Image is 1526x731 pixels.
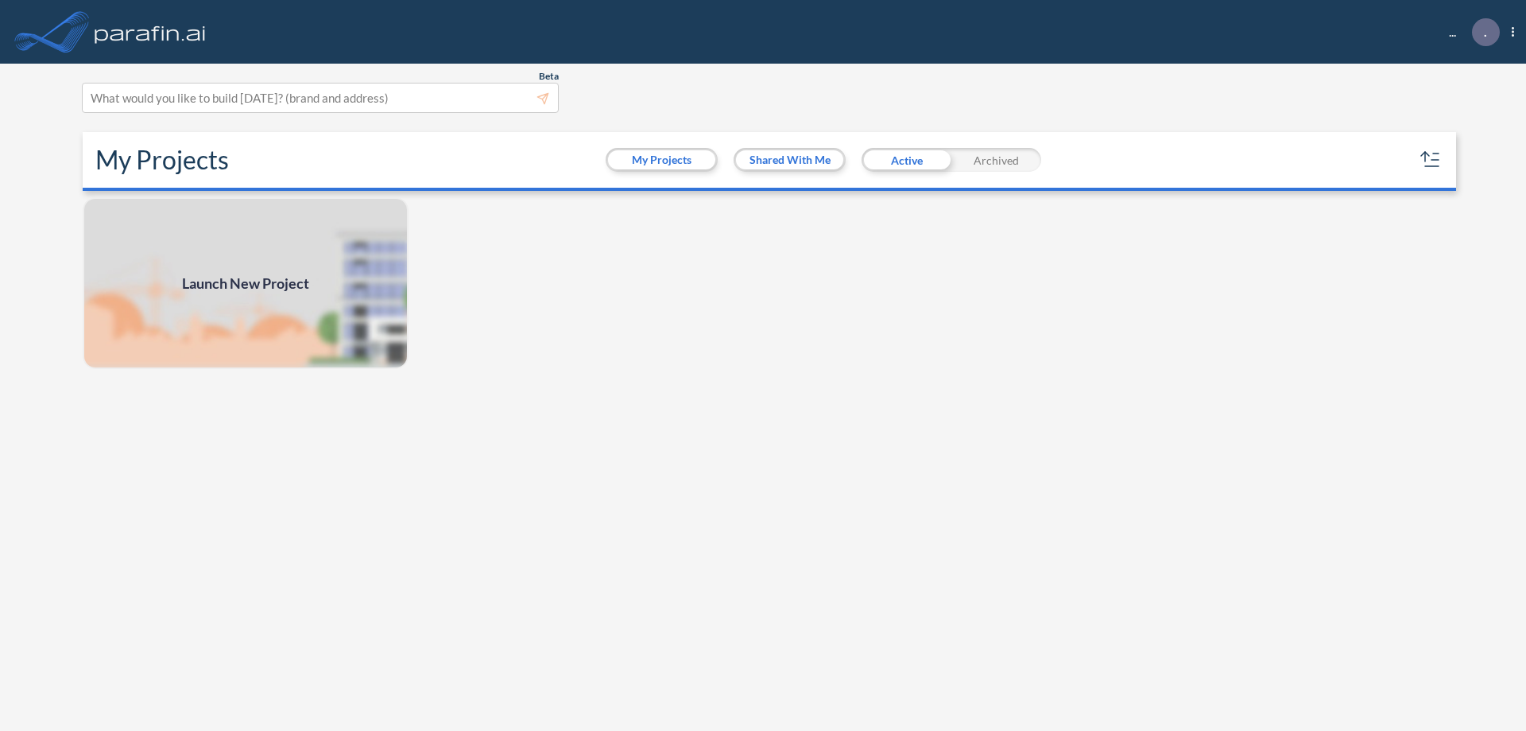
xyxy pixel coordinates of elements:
[736,150,843,169] button: Shared With Me
[91,16,209,48] img: logo
[608,150,715,169] button: My Projects
[1484,25,1487,39] p: .
[83,197,409,369] a: Launch New Project
[182,273,309,294] span: Launch New Project
[83,197,409,369] img: add
[951,148,1041,172] div: Archived
[95,145,229,175] h2: My Projects
[1425,18,1514,46] div: ...
[539,70,559,83] span: Beta
[1418,147,1443,173] button: sort
[862,148,951,172] div: Active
